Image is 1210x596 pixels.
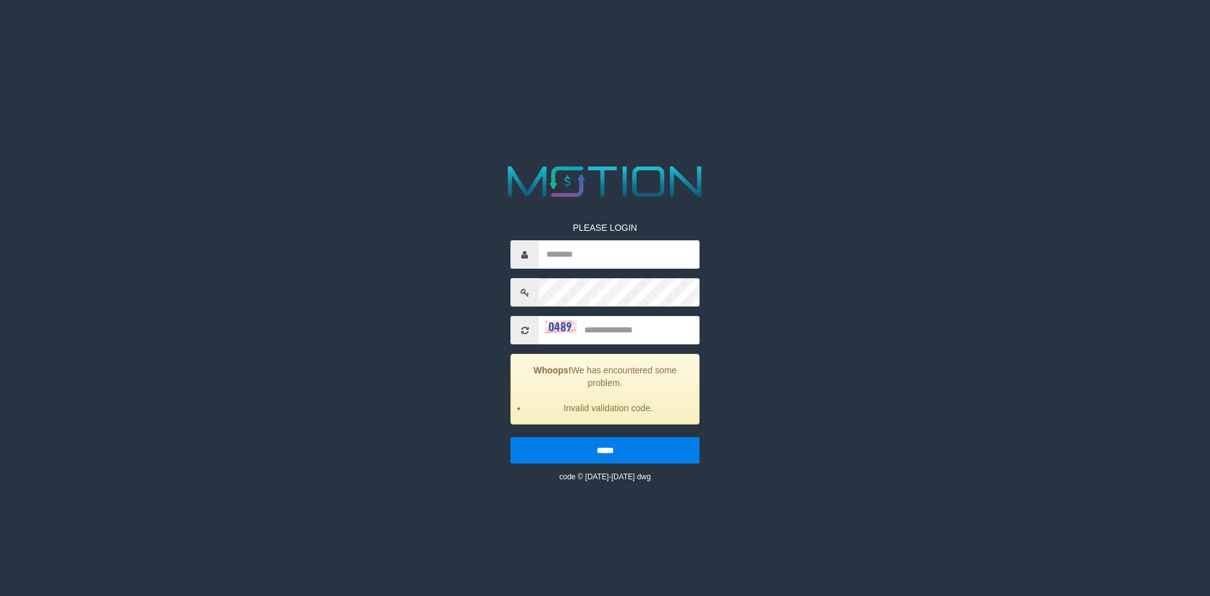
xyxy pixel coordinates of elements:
[510,354,700,424] div: We has encountered some problem.
[510,221,700,234] p: PLEASE LOGIN
[527,402,689,414] li: Invalid validation code.
[559,472,650,481] small: code © [DATE]-[DATE] dwg
[499,161,711,202] img: MOTION_logo.png
[534,365,572,375] strong: Whoops!
[545,320,577,333] img: captcha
